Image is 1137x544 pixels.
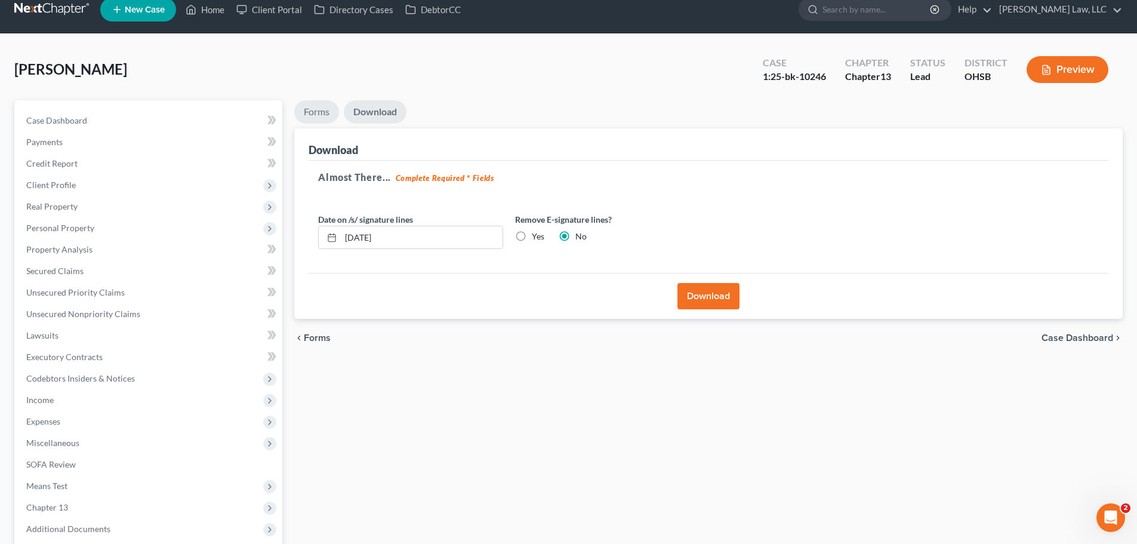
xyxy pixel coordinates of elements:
[26,287,125,297] span: Unsecured Priority Claims
[26,266,84,276] span: Secured Claims
[17,260,282,282] a: Secured Claims
[575,230,587,242] label: No
[26,459,76,469] span: SOFA Review
[318,170,1099,185] h5: Almost There...
[309,143,358,157] div: Download
[26,137,63,147] span: Payments
[26,115,87,125] span: Case Dashboard
[125,5,165,14] span: New Case
[26,524,110,534] span: Additional Documents
[26,502,68,512] span: Chapter 13
[14,60,127,78] span: [PERSON_NAME]
[26,373,135,383] span: Codebtors Insiders & Notices
[880,70,891,82] span: 13
[294,333,347,343] button: chevron_left Forms
[26,201,78,211] span: Real Property
[318,213,413,226] label: Date on /s/ signature lines
[1096,503,1125,532] iframe: Intercom live chat
[26,180,76,190] span: Client Profile
[677,283,739,309] button: Download
[532,230,544,242] label: Yes
[26,481,67,491] span: Means Test
[910,70,945,84] div: Lead
[1113,333,1123,343] i: chevron_right
[26,309,140,319] span: Unsecured Nonpriority Claims
[17,110,282,131] a: Case Dashboard
[965,56,1007,70] div: District
[304,333,331,343] span: Forms
[910,56,945,70] div: Status
[294,100,339,124] a: Forms
[1042,333,1123,343] a: Case Dashboard chevron_right
[1027,56,1108,83] button: Preview
[515,213,700,226] label: Remove E-signature lines?
[17,153,282,174] a: Credit Report
[17,131,282,153] a: Payments
[17,282,282,303] a: Unsecured Priority Claims
[26,244,93,254] span: Property Analysis
[26,416,60,426] span: Expenses
[965,70,1007,84] div: OHSB
[1121,503,1130,513] span: 2
[763,70,826,84] div: 1:25-bk-10246
[26,395,54,405] span: Income
[763,56,826,70] div: Case
[17,303,282,325] a: Unsecured Nonpriority Claims
[396,173,494,183] strong: Complete Required * Fields
[26,223,94,233] span: Personal Property
[26,330,58,340] span: Lawsuits
[17,325,282,346] a: Lawsuits
[26,438,79,448] span: Miscellaneous
[1042,333,1113,343] span: Case Dashboard
[344,100,406,124] a: Download
[294,333,304,343] i: chevron_left
[845,70,891,84] div: Chapter
[26,352,103,362] span: Executory Contracts
[17,454,282,475] a: SOFA Review
[26,158,78,168] span: Credit Report
[17,239,282,260] a: Property Analysis
[341,226,503,249] input: MM/DD/YYYY
[17,346,282,368] a: Executory Contracts
[845,56,891,70] div: Chapter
